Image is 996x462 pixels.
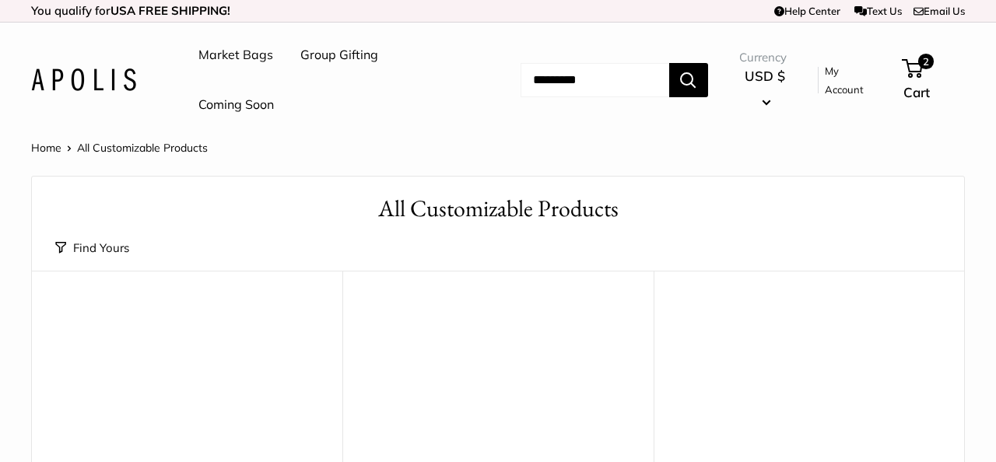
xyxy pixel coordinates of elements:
span: Cart [903,84,930,100]
a: 2 Cart [903,55,965,105]
button: Find Yours [55,237,129,259]
span: 2 [917,54,933,69]
span: All Customizable Products [77,141,208,155]
a: Market Bags [198,44,273,67]
img: Apolis [31,68,136,91]
strong: USA FREE SHIPPING! [110,3,230,18]
button: USD $ [739,64,791,114]
a: Group Gifting [300,44,378,67]
a: Help Center [774,5,840,17]
input: Search... [521,63,669,97]
button: Search [669,63,708,97]
h1: All Customizable Products [55,192,941,226]
a: Coming Soon [198,93,274,117]
nav: Breadcrumb [31,138,208,158]
span: USD $ [745,68,785,84]
a: Text Us [854,5,902,17]
a: My Account [825,61,876,100]
a: Email Us [914,5,965,17]
a: Home [31,141,61,155]
span: Currency [739,47,791,68]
